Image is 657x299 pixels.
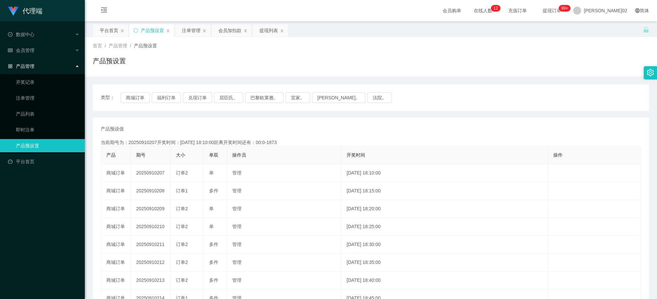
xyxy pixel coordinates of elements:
[101,272,131,289] td: 商城订单
[176,242,188,247] span: 订单2
[508,8,527,13] font: 充值订单
[227,182,341,200] td: 管理
[141,24,164,37] div: 产品预设置
[23,0,42,22] h1: 代理端
[209,206,214,211] span: 单
[131,164,171,182] td: 20250910207
[182,24,200,37] div: 注单管理
[341,236,548,254] td: [DATE] 18:30:00
[93,56,126,66] h1: 产品预设置
[367,92,392,103] button: 法院。
[8,48,13,53] i: 图标： table
[227,236,341,254] td: 管理
[341,164,548,182] td: [DATE] 18:10:00
[341,200,548,218] td: [DATE] 18:20:00
[227,164,341,182] td: 管理
[8,64,13,69] i: 图标： AppStore-O
[640,8,649,13] font: 简体
[244,29,247,33] i: 图标： 关闭
[202,29,206,33] i: 图标： 关闭
[101,236,131,254] td: 商城订单
[543,8,561,13] font: 提现订单
[101,92,121,103] span: 类型：
[101,200,131,218] td: 商城订单
[100,24,118,37] div: 平台首页
[93,43,102,48] span: 首页
[312,92,365,103] button: [PERSON_NAME]。
[16,75,80,89] a: 开奖记录
[553,152,563,158] span: 操作
[227,272,341,289] td: 管理
[176,260,188,265] span: 订单2
[101,182,131,200] td: 商城订单
[131,254,171,272] td: 20250910212
[347,152,365,158] span: 开奖时间
[131,182,171,200] td: 20250910208
[176,224,188,229] span: 订单2
[8,32,13,37] i: 图标： check-circle-o
[218,24,242,37] div: 会员加扣款
[121,92,150,103] button: 商城订单
[130,43,131,48] span: /
[16,64,34,69] font: 产品管理
[341,272,548,289] td: [DATE] 18:40:00
[105,43,106,48] span: /
[109,43,127,48] span: 产品管理
[209,170,214,175] span: 单
[136,152,145,158] span: 期号
[8,8,42,13] a: 代理端
[494,5,496,12] p: 1
[176,188,188,193] span: 订单1
[227,200,341,218] td: 管理
[8,7,19,16] img: logo.9652507e.png
[341,254,548,272] td: [DATE] 18:35:00
[232,152,246,158] span: 操作员
[176,152,185,158] span: 大小
[245,92,284,103] button: 巴黎欧莱雅。
[227,218,341,236] td: 管理
[176,170,188,175] span: 订单2
[106,152,116,158] span: 产品
[8,155,80,168] a: 图标： 仪表板平台首页
[152,92,181,103] button: 福利订单
[214,92,243,103] button: 屈臣氏。
[280,29,284,33] i: 图标： 关闭
[101,254,131,272] td: 商城订单
[647,69,654,76] i: 图标： 设置
[259,24,278,37] div: 提现列表
[341,182,548,200] td: [DATE] 18:15:00
[101,139,641,146] div: 当前期号为：20250910207开奖时间：[DATE] 18:10:00距离开奖时间还有：00:0-1873
[16,91,80,105] a: 注单管理
[120,29,124,33] i: 图标： 关闭
[209,224,214,229] span: 单
[16,48,34,53] font: 会员管理
[131,200,171,218] td: 20250910209
[491,5,501,12] sup: 12
[131,218,171,236] td: 20250910210
[496,5,498,12] p: 2
[134,43,157,48] span: 产品预设置
[635,8,640,13] i: 图标： global
[16,123,80,136] a: 即时注单
[16,107,80,121] a: 产品列表
[176,277,188,283] span: 订单2
[183,92,212,103] button: 兑现订单
[101,125,124,132] span: 产品预设值
[227,254,341,272] td: 管理
[209,242,218,247] span: 多件
[209,152,218,158] span: 单双
[474,8,492,13] font: 在线人数
[166,29,170,33] i: 图标： 关闭
[101,218,131,236] td: 商城订单
[286,92,310,103] button: 宜家。
[134,28,138,33] i: 图标： 同步
[559,5,571,12] sup: 1150
[209,277,218,283] span: 多件
[209,260,218,265] span: 多件
[131,236,171,254] td: 20250910211
[131,272,171,289] td: 20250910213
[643,27,649,33] i: 图标： 解锁
[341,218,548,236] td: [DATE] 18:25:00
[16,32,34,37] font: 数据中心
[176,206,188,211] span: 订单2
